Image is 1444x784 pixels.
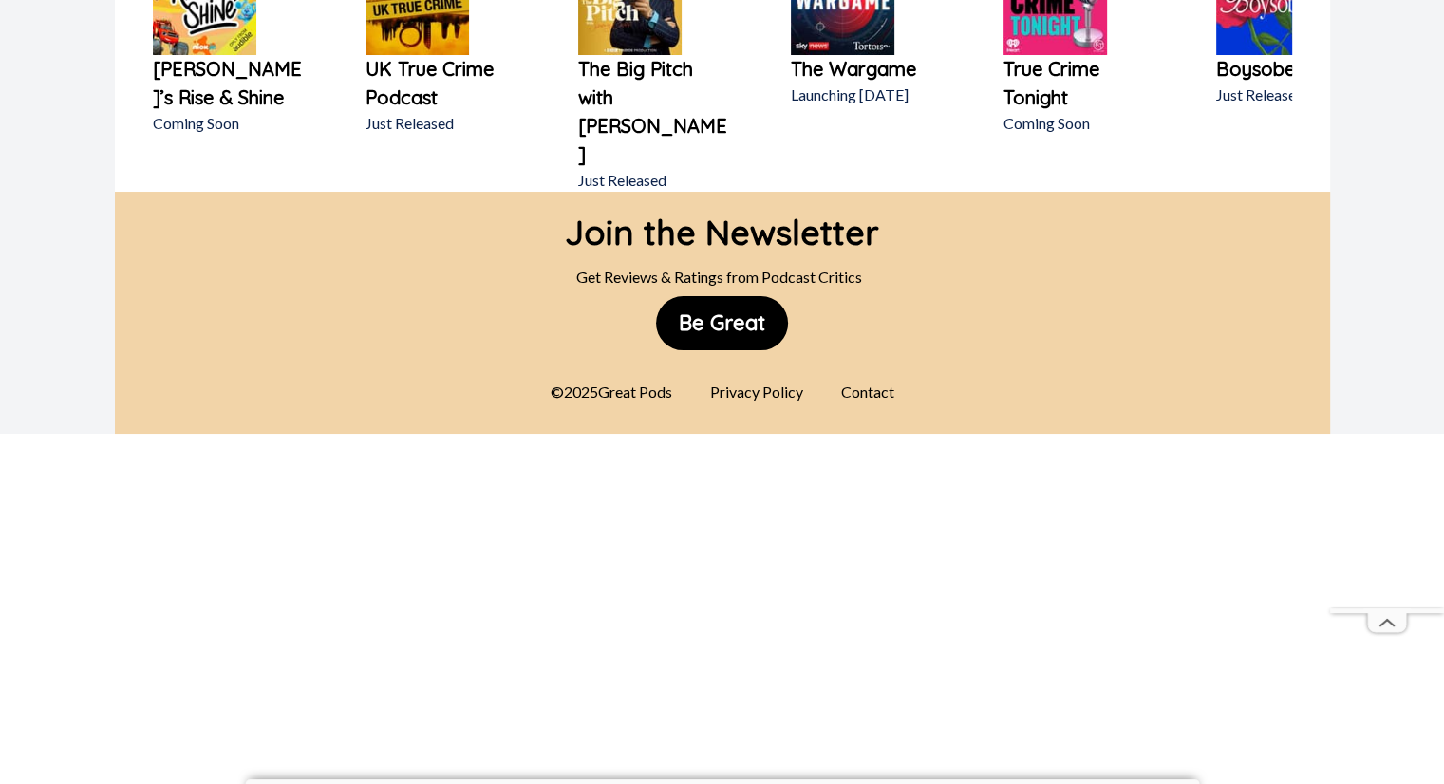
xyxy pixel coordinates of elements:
p: Coming Soon [153,112,305,135]
p: Just Released [1216,84,1368,106]
a: The Big Pitch with [PERSON_NAME] [578,55,730,169]
div: Join the Newsletter [565,192,879,258]
iframe: Advertisement [1330,39,1444,608]
div: © 2025 Great Pods [539,373,684,411]
a: True Crime Tonight [1003,55,1155,112]
a: Boysober [1216,55,1368,84]
p: Coming Soon [1003,112,1155,135]
div: Get Reviews & Ratings from Podcast Critics [565,258,879,296]
p: Launching [DATE] [791,84,943,106]
p: Just Released [578,169,730,192]
p: Just Released [366,112,517,135]
button: Be Great [656,296,788,350]
a: UK True Crime Podcast [366,55,517,112]
a: [PERSON_NAME]’s Rise & Shine [153,55,305,112]
div: Contact [830,373,906,411]
a: The Wargame [791,55,943,84]
div: Privacy Policy [699,373,815,411]
iframe: Advertisement [153,443,1292,709]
